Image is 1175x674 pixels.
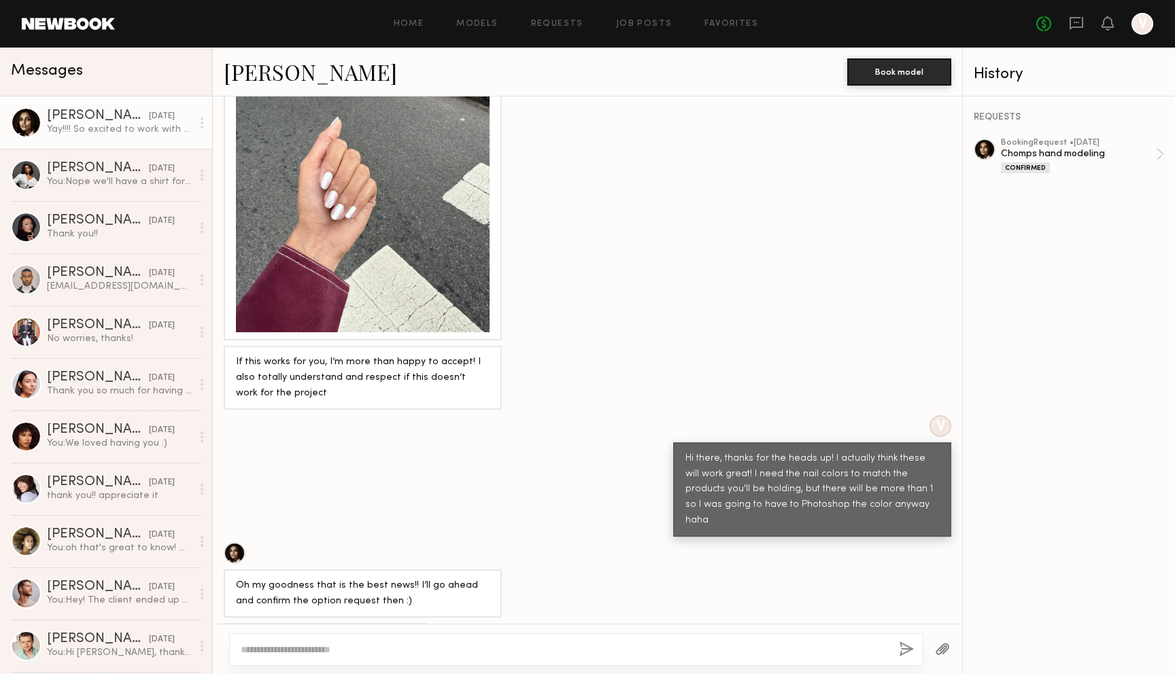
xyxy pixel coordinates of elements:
[149,162,175,175] div: [DATE]
[47,228,192,241] div: Thank you!!
[1131,13,1153,35] a: V
[47,594,192,607] div: You: Hey! The client ended up going a different direction with the shoot anyways so we're good fo...
[47,332,192,345] div: No worries, thanks!
[47,266,149,280] div: [PERSON_NAME]
[47,476,149,489] div: [PERSON_NAME]
[47,633,149,646] div: [PERSON_NAME]
[47,580,149,594] div: [PERSON_NAME]
[456,20,498,29] a: Models
[616,20,672,29] a: Job Posts
[47,280,192,293] div: [EMAIL_ADDRESS][DOMAIN_NAME]
[394,20,424,29] a: Home
[149,215,175,228] div: [DATE]
[149,424,175,437] div: [DATE]
[47,423,149,437] div: [PERSON_NAME]
[1001,162,1050,173] div: Confirmed
[47,371,149,385] div: [PERSON_NAME]
[974,67,1164,82] div: History
[47,528,149,542] div: [PERSON_NAME]
[47,542,192,554] div: You: oh that's great to know! we'll definitely let you know because do do family shoots often :)
[47,646,192,659] div: You: Hi [PERSON_NAME], thank you for getting back to [GEOGRAPHIC_DATA]! The client unfortunately ...
[224,57,397,86] a: [PERSON_NAME]
[149,372,175,385] div: [DATE]
[974,113,1164,122] div: REQUESTS
[47,319,149,332] div: [PERSON_NAME]
[149,633,175,646] div: [DATE]
[1001,147,1156,160] div: Chomps hand modeling
[1001,139,1156,147] div: booking Request • [DATE]
[47,109,149,123] div: [PERSON_NAME]
[47,123,192,136] div: Yay!!!! So excited to work with you 😍😍
[847,58,951,86] button: Book model
[47,162,149,175] div: [PERSON_NAME]
[47,437,192,450] div: You: We loved having you :)
[47,214,149,228] div: [PERSON_NAME]
[685,451,939,529] div: Hi there, thanks for the heads up! I actually think these will work great! I need the nail colors...
[847,65,951,77] a: Book model
[236,578,490,609] div: Oh my goodness that is the best news!! I’ll go ahead and confirm the option request then :)
[47,385,192,397] div: Thank you so much for having me!!
[704,20,758,29] a: Favorites
[531,20,583,29] a: Requests
[1001,139,1164,173] a: bookingRequest •[DATE]Chomps hand modelingConfirmed
[11,63,83,79] span: Messages
[149,110,175,123] div: [DATE]
[47,489,192,502] div: thank you!! appreciate it
[149,476,175,489] div: [DATE]
[149,529,175,542] div: [DATE]
[149,319,175,332] div: [DATE]
[47,175,192,188] div: You: Nope we'll have a shirt for you!
[149,267,175,280] div: [DATE]
[236,355,490,402] div: If this works for you, I’m more than happy to accept! I also totally understand and respect if th...
[149,581,175,594] div: [DATE]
